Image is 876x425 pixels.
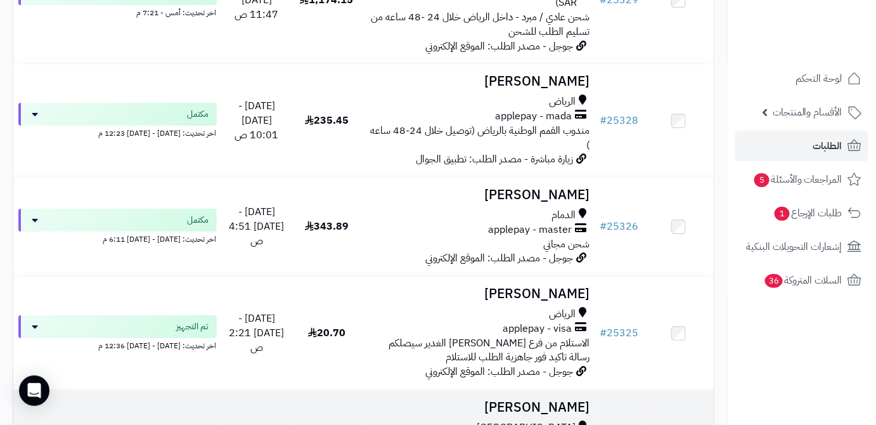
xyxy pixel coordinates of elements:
[600,219,607,234] span: #
[18,338,217,351] div: اخر تحديث: [DATE] - [DATE] 12:36 م
[773,103,842,121] span: الأقسام والمنتجات
[371,123,590,153] span: مندوب القمم الوطنية بالرياض (توصيل خلال 24-48 ساعه )
[753,171,842,188] span: المراجعات والأسئلة
[305,113,349,128] span: 235.45
[426,364,574,379] span: جوجل - مصدر الطلب: الموقع الإلكتروني
[735,164,868,195] a: المراجعات والأسئلة5
[371,10,590,39] span: شحن عادي / مبرد - داخل الرياض خلال 24 -48 ساعه من تسليم الطلب للشحن
[305,219,349,234] span: 343.89
[600,113,639,128] a: #25328
[229,204,284,249] span: [DATE] - [DATE] 4:51 ص
[550,307,576,322] span: الرياض
[764,271,842,289] span: السلات المتروكة
[367,287,590,301] h3: [PERSON_NAME]
[367,188,590,202] h3: [PERSON_NAME]
[177,320,209,333] span: تم التجهيز
[790,36,864,62] img: logo-2.png
[735,131,868,161] a: الطلبات
[754,173,770,187] span: 5
[426,39,574,54] span: جوجل - مصدر الطلب: الموقع الإلكتروني
[308,325,345,341] span: 20.70
[503,322,572,336] span: applepay - visa
[775,207,790,221] span: 1
[489,223,572,237] span: applepay - master
[813,137,842,155] span: الطلبات
[735,63,868,94] a: لوحة التحكم
[18,232,217,245] div: اخر تحديث: [DATE] - [DATE] 6:11 م
[367,400,590,415] h3: [PERSON_NAME]
[746,238,842,256] span: إشعارات التحويلات البنكية
[765,274,783,288] span: 36
[229,311,284,355] span: [DATE] - [DATE] 2:21 ص
[188,108,209,121] span: مكتمل
[19,376,49,406] div: Open Intercom Messenger
[235,98,278,143] span: [DATE] - [DATE] 10:01 ص
[795,70,842,88] span: لوحة التحكم
[18,126,217,139] div: اخر تحديث: [DATE] - [DATE] 12:23 م
[496,109,572,124] span: applepay - mada
[544,237,590,252] span: شحن مجاني
[600,219,639,234] a: #25326
[18,5,217,18] div: اخر تحديث: أمس - 7:21 م
[773,204,842,222] span: طلبات الإرجاع
[600,113,607,128] span: #
[550,95,576,109] span: الرياض
[188,214,209,226] span: مكتمل
[416,152,574,167] span: زيارة مباشرة - مصدر الطلب: تطبيق الجوال
[735,232,868,262] a: إشعارات التحويلات البنكية
[552,208,576,223] span: الدمام
[600,325,607,341] span: #
[367,74,590,89] h3: [PERSON_NAME]
[735,198,868,228] a: طلبات الإرجاع1
[735,265,868,296] a: السلات المتروكة36
[426,251,574,266] span: جوجل - مصدر الطلب: الموقع الإلكتروني
[389,336,590,365] span: الاستلام من فرع [PERSON_NAME] الغدير سيصلكم رسالة تاكيد فور جاهزية الطلب للاستلام
[600,325,639,341] a: #25325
